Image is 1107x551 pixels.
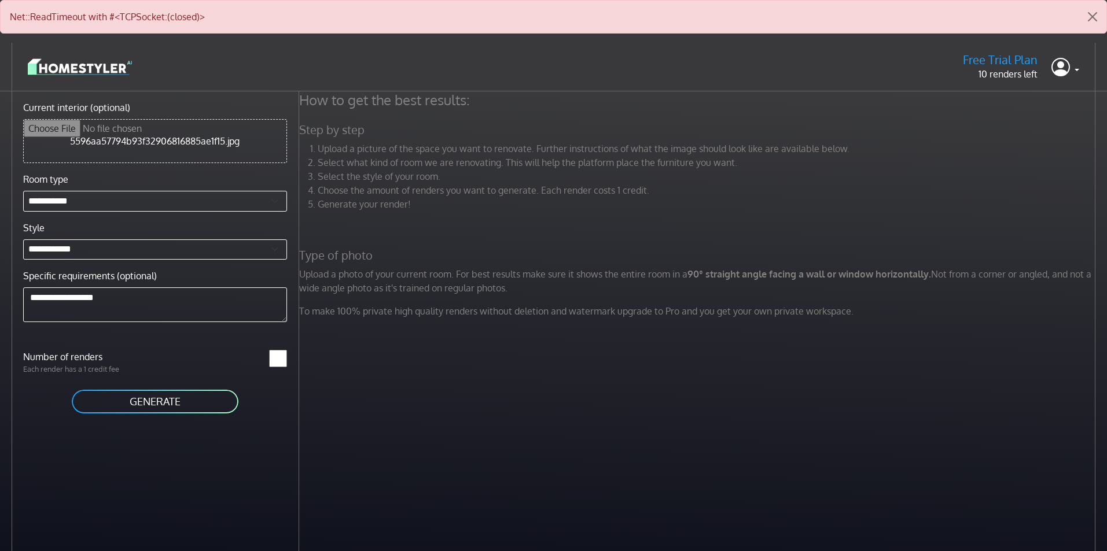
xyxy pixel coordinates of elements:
[1079,1,1106,33] button: Close
[23,101,130,114] label: Current interior (optional)
[71,389,240,415] button: GENERATE
[292,91,1106,109] h4: How to get the best results:
[23,269,157,283] label: Specific requirements (optional)
[687,268,931,280] strong: 90° straight angle facing a wall or window horizontally.
[963,53,1038,67] h5: Free Trial Plan
[318,197,1099,211] li: Generate your render!
[318,183,1099,197] li: Choose the amount of renders you want to generate. Each render costs 1 credit.
[292,123,1106,137] h5: Step by step
[292,304,1106,318] p: To make 100% private high quality renders without deletion and watermark upgrade to Pro and you g...
[23,221,45,235] label: Style
[318,142,1099,156] li: Upload a picture of the space you want to renovate. Further instructions of what the image should...
[318,169,1099,183] li: Select the style of your room.
[23,172,68,186] label: Room type
[292,267,1106,295] p: Upload a photo of your current room. For best results make sure it shows the entire room in a Not...
[28,57,132,77] img: logo-3de290ba35641baa71223ecac5eacb59cb85b4c7fdf211dc9aaecaaee71ea2f8.svg
[963,67,1038,81] p: 10 renders left
[292,248,1106,262] h5: Type of photo
[16,364,155,375] p: Each render has a 1 credit fee
[318,156,1099,169] li: Select what kind of room we are renovating. This will help the platform place the furniture you w...
[16,350,155,364] label: Number of renders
